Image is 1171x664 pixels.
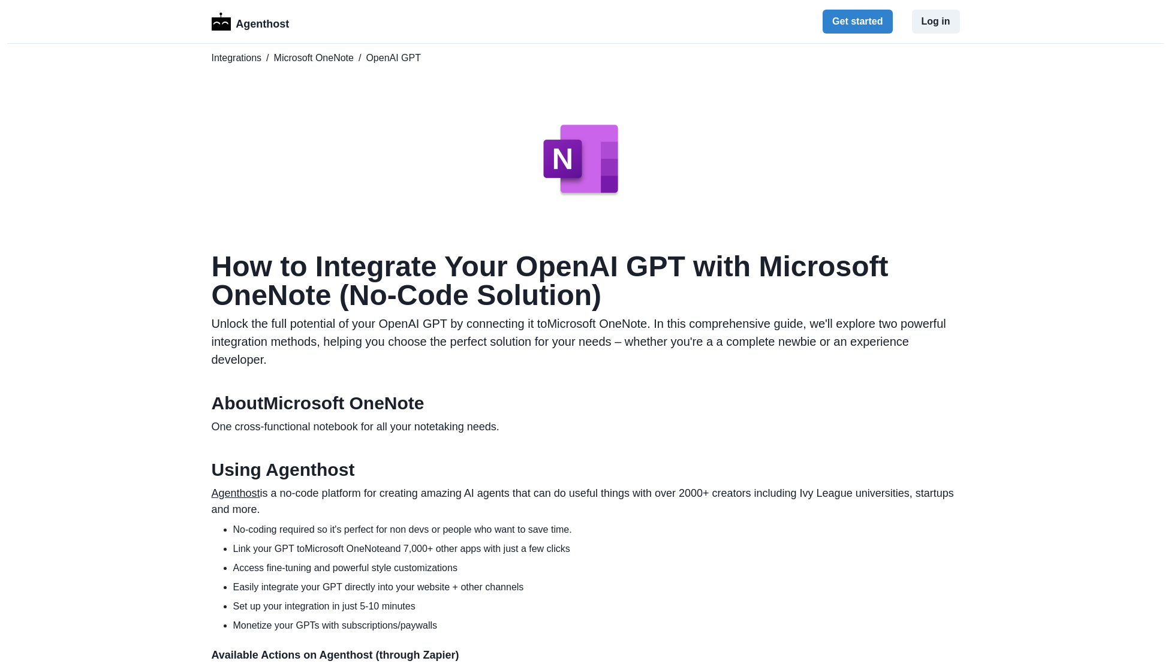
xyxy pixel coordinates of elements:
[212,487,260,499] a: Agenthost
[912,10,960,34] button: Log in
[212,11,290,32] a: LogoAgenthost
[233,523,960,537] li: No-coding required so it's perfect for non devs or people who want to save time.
[212,459,960,481] h2: Using Agenthost
[212,51,960,65] nav: breadcrumb
[526,99,646,219] img: Microsoft OneNote logo for OpenAI GPT integration
[212,485,960,518] p: is a no-code platform for creating amazing AI agents that can do useful things with over 2000+ cr...
[274,51,354,65] a: Microsoft OneNote
[212,315,960,369] p: Unlock the full potential of your OpenAI GPT by connecting it to Microsoft OneNote . In this comp...
[359,51,361,65] span: /
[233,599,960,614] li: Set up your integration in just 5-10 minutes
[823,10,892,34] button: Get started
[212,419,960,435] p: One cross-functional notebook for all your notetaking needs.
[233,561,960,575] li: Access fine-tuning and powerful style customizations
[212,647,960,663] p: Available Actions on Agenthost (through Zapier)
[366,51,421,65] span: OpenAI GPT
[212,393,960,414] h2: About Microsoft OneNote
[212,13,231,31] img: Logo
[233,580,960,594] li: Easily integrate your GPT directly into your website + other channels
[212,51,262,65] a: Integrations
[236,11,289,32] p: Agenthost
[212,252,960,310] h1: How to Integrate Your OpenAI GPT with Microsoft OneNote (No-Code Solution)
[233,542,960,556] li: Link your GPT to Microsoft OneNote and 7,000+ other apps with just a few clicks
[233,618,960,633] li: Monetize your GPTs with subscriptions/paywalls
[266,51,269,65] span: /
